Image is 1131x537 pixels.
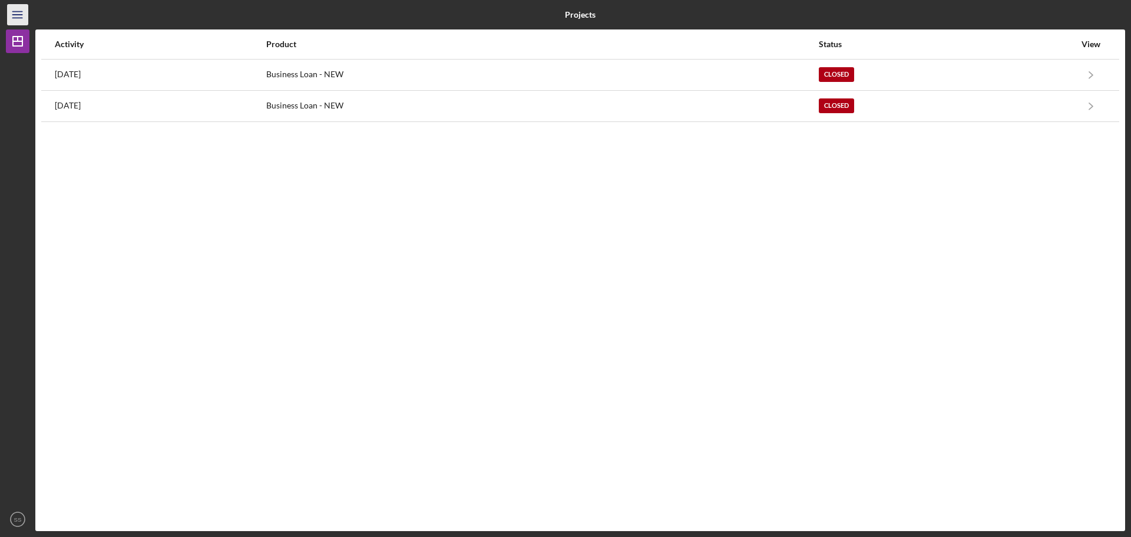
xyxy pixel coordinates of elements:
[266,91,817,121] div: Business Loan - NEW
[565,10,596,19] b: Projects
[819,39,1075,49] div: Status
[55,101,81,110] time: 2024-08-06 14:50
[6,508,29,531] button: SS
[819,98,854,113] div: Closed
[55,70,81,79] time: 2025-05-27 15:35
[266,39,817,49] div: Product
[14,516,22,523] text: SS
[1076,39,1106,49] div: View
[819,67,854,82] div: Closed
[266,60,817,90] div: Business Loan - NEW
[55,39,265,49] div: Activity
